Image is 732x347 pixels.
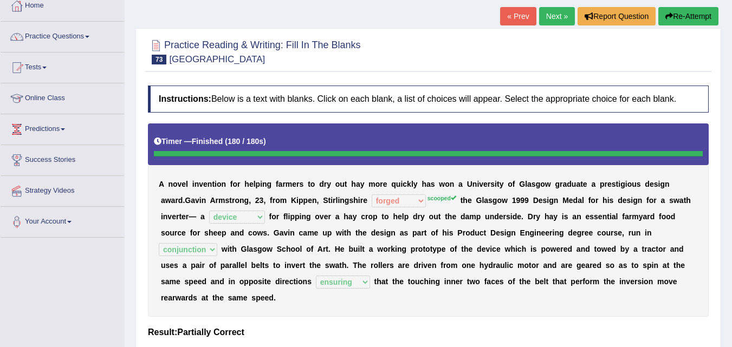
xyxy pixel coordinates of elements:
[598,212,603,221] b: e
[445,212,448,221] b: t
[195,196,199,205] b: v
[208,180,212,188] b: n
[276,212,279,221] b: r
[384,212,389,221] b: o
[353,196,358,205] b: h
[658,180,660,188] b: i
[627,196,631,205] b: s
[278,180,283,188] b: a
[239,196,244,205] b: n
[172,212,176,221] b: e
[439,180,445,188] b: w
[502,196,508,205] b: w
[482,196,484,205] b: l
[368,212,373,221] b: o
[169,54,265,64] small: [GEOGRAPHIC_DATA]
[249,180,254,188] b: e
[340,180,345,188] b: u
[191,196,195,205] b: a
[263,196,265,205] b: ,
[637,180,641,188] b: s
[168,180,173,188] b: n
[545,180,551,188] b: w
[422,180,426,188] b: h
[178,196,183,205] b: d
[503,212,506,221] b: r
[148,86,709,113] h4: Below is a text with blanks. Click on each blank, a list of choices will appear. Select the appro...
[506,212,510,221] b: s
[528,212,533,221] b: D
[200,212,205,221] b: a
[280,196,287,205] b: m
[306,212,311,221] b: g
[653,196,656,205] b: r
[603,212,607,221] b: n
[650,180,654,188] b: e
[368,180,375,188] b: m
[646,196,649,205] b: f
[521,212,523,221] b: .
[319,180,324,188] b: d
[185,196,191,205] b: G
[658,7,718,25] button: Re-Attempt
[333,196,335,205] b: r
[335,212,340,221] b: a
[625,180,627,188] b: i
[340,196,345,205] b: n
[331,196,333,205] b: i
[404,212,409,221] b: p
[286,212,288,221] b: l
[365,212,368,221] b: r
[244,196,249,205] b: g
[270,196,273,205] b: f
[360,180,365,188] b: y
[308,196,312,205] b: e
[618,180,620,188] b: i
[186,212,189,221] b: r
[539,7,575,25] a: Next »
[215,180,217,188] b: i
[605,180,607,188] b: r
[532,180,536,188] b: s
[244,180,249,188] b: h
[267,180,272,188] b: g
[536,180,541,188] b: g
[631,196,633,205] b: i
[483,180,488,188] b: e
[516,196,520,205] b: 9
[260,180,262,188] b: i
[429,212,434,221] b: o
[431,180,435,188] b: s
[328,196,331,205] b: t
[590,212,594,221] b: s
[433,212,438,221] b: u
[167,212,172,221] b: v
[539,196,543,205] b: e
[500,180,504,188] b: y
[616,180,619,188] b: t
[497,180,500,188] b: t
[237,180,240,188] b: r
[485,212,490,221] b: u
[212,180,215,188] b: t
[603,196,607,205] b: h
[1,53,124,80] a: Tests
[519,180,525,188] b: G
[335,180,340,188] b: o
[375,180,380,188] b: o
[353,212,357,221] b: y
[271,212,276,221] b: o
[344,212,348,221] b: h
[358,196,360,205] b: i
[477,180,479,188] b: i
[494,212,499,221] b: d
[562,180,567,188] b: a
[176,212,179,221] b: r
[536,212,540,221] b: y
[620,180,625,188] b: g
[391,180,396,188] b: q
[249,196,251,205] b: ,
[524,196,529,205] b: 9
[576,180,580,188] b: a
[508,180,513,188] b: o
